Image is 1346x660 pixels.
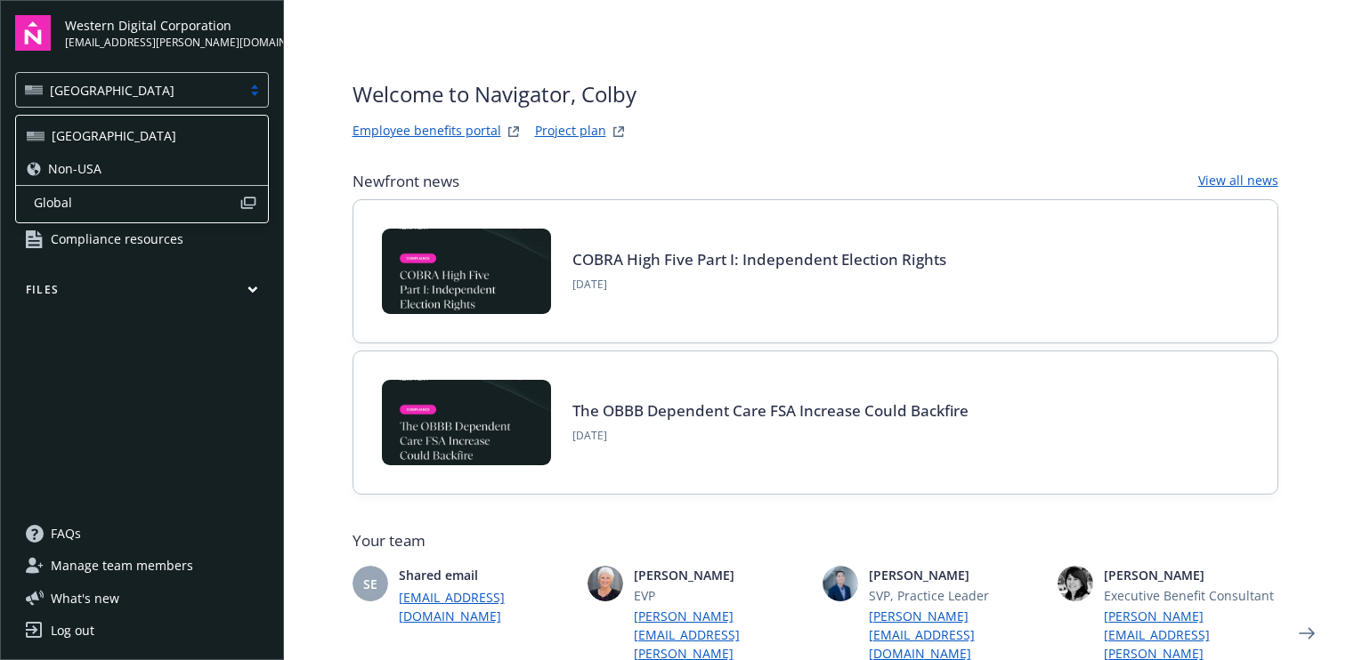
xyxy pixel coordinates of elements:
[588,566,623,601] img: photo
[399,566,573,584] span: Shared email
[51,225,183,254] span: Compliance resources
[608,121,629,142] a: projectPlanWebsite
[1104,586,1278,605] span: Executive Benefit Consultant
[65,35,269,51] span: [EMAIL_ADDRESS][PERSON_NAME][DOMAIN_NAME]
[572,400,969,421] a: The OBBB Dependent Care FSA Increase Could Backfire
[15,551,269,580] a: Manage team members
[382,229,551,314] img: BLOG-Card Image - Compliance - COBRA High Five Pt 1 07-18-25.jpg
[634,566,808,584] span: [PERSON_NAME]
[52,126,176,145] span: [GEOGRAPHIC_DATA]
[34,193,239,212] span: Global
[572,277,946,293] span: [DATE]
[823,566,858,601] img: photo
[1104,566,1278,584] span: [PERSON_NAME]
[1293,619,1321,648] a: Next
[363,575,377,593] span: SE
[65,15,269,51] button: Western Digital Corporation[EMAIL_ADDRESS][PERSON_NAME][DOMAIN_NAME]
[572,428,969,444] span: [DATE]
[503,121,524,142] a: striveWebsite
[15,589,148,608] button: What's new
[15,282,269,304] button: Files
[353,121,501,142] a: Employee benefits portal
[51,589,119,608] span: What ' s new
[51,616,94,645] div: Log out
[634,586,808,605] span: EVP
[535,121,606,142] a: Project plan
[50,81,174,100] span: [GEOGRAPHIC_DATA]
[15,519,269,548] a: FAQs
[572,249,946,270] a: COBRA High Five Part I: Independent Election Rights
[51,519,81,548] span: FAQs
[353,78,637,110] span: Welcome to Navigator , Colby
[869,566,1043,584] span: [PERSON_NAME]
[353,530,1278,551] span: Your team
[15,225,269,254] a: Compliance resources
[399,588,573,625] a: [EMAIL_ADDRESS][DOMAIN_NAME]
[353,171,459,192] span: Newfront news
[15,15,51,51] img: navigator-logo.svg
[51,551,193,580] span: Manage team members
[382,380,551,465] img: BLOG-Card Image - Compliance - OBBB Dep Care FSA - 08-01-25.jpg
[65,16,269,35] span: Western Digital Corporation
[25,81,232,100] span: [GEOGRAPHIC_DATA]
[48,159,101,178] span: Non-USA
[1198,171,1278,192] a: View all news
[1058,566,1093,601] img: photo
[869,586,1043,605] span: SVP, Practice Leader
